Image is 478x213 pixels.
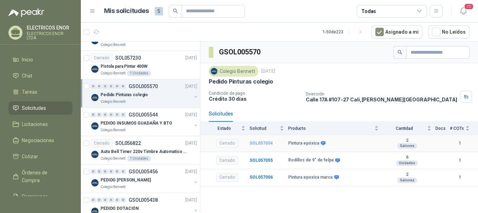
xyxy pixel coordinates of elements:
span: Órdenes de Compra [22,169,66,184]
a: Órdenes de Compra [8,166,72,187]
div: 0 [115,84,120,89]
div: 0 [97,169,102,174]
div: 0 [91,169,96,174]
span: 20 [464,3,474,10]
div: 0 [115,112,120,117]
b: SOL057054 [250,141,273,146]
p: Auto Bell Timer 220v Timbre Automatico Para Colegios, Indust [101,148,188,155]
button: 20 [457,5,470,18]
span: Estado [209,126,240,131]
b: 1 [450,174,470,181]
span: search [173,8,178,13]
span: Producto [288,126,373,131]
b: 2 [383,138,431,144]
p: ELECTRICOS ENOR LTDA [27,32,72,40]
div: 0 [121,84,126,89]
p: [DATE] [185,55,197,61]
button: No Leídos [428,25,470,39]
b: Pintura epóxica [288,141,319,146]
a: Cotizar [8,150,72,163]
span: Solicitudes [22,104,46,112]
img: Company Logo [210,67,218,75]
img: Logo peakr [8,8,44,17]
p: [DATE] [185,83,197,90]
th: Docs [435,122,450,135]
img: Company Logo [91,93,99,102]
span: Cotizar [22,153,38,160]
span: 5 [155,7,163,15]
img: Company Logo [91,65,99,73]
a: Negociaciones [8,134,72,147]
span: # COTs [450,126,464,131]
div: 1 - 50 de 223 [323,26,366,38]
div: Galones [397,178,417,183]
p: Dirección [306,92,458,96]
th: Producto [288,122,383,135]
div: Cerrado [216,156,238,165]
p: [DATE] [185,140,197,147]
div: 0 [97,112,102,117]
th: Cantidad [383,122,435,135]
p: SOL056822 [115,141,141,146]
b: SOL057056 [250,175,273,180]
div: 1 Unidades [127,156,151,161]
div: Cerrado [91,54,112,62]
p: Colegio Bennett [101,71,125,76]
span: Licitaciones [22,120,48,128]
b: 1 [450,157,470,164]
div: 0 [103,169,108,174]
p: [DATE] [185,197,197,204]
div: 0 [103,198,108,202]
img: Company Logo [91,122,99,130]
div: Todas [361,7,376,15]
b: 1 [450,140,470,147]
div: Solicitudes [209,110,233,118]
a: CerradoSOL057230[DATE] Company LogoPistola para Pintar 400WColegio Bennett1 Unidades [81,51,200,79]
p: GSOL005456 [129,169,158,174]
img: Company Logo [91,150,99,159]
span: Negociaciones [22,137,54,144]
div: 0 [121,169,126,174]
div: 0 [109,112,114,117]
b: 2 [383,172,431,178]
p: PEDIDO [PERSON_NAME] [101,177,151,184]
p: GSOL005438 [129,198,158,202]
div: Cerrado [91,139,112,147]
th: Estado [200,122,250,135]
p: SOL057230 [115,55,141,60]
b: Pintura epoxica marca [288,175,332,180]
a: Inicio [8,53,72,66]
div: 0 [91,84,96,89]
div: Colegio Bennett [209,66,258,76]
div: 0 [121,198,126,202]
span: Cantidad [383,126,426,131]
div: 0 [103,84,108,89]
a: SOL057055 [250,158,273,163]
p: ELECTRICOS ENOR [27,25,72,30]
div: 0 [109,169,114,174]
div: 0 [97,198,102,202]
span: Solicitud [250,126,278,131]
a: Tareas [8,85,72,99]
div: Cerrado [216,139,238,148]
p: Colegio Bennett [101,99,125,105]
div: 0 [109,198,114,202]
p: [DATE] [185,168,197,175]
a: Solicitudes [8,101,72,115]
p: Condición de pago [209,91,300,96]
div: 0 [97,84,102,89]
p: [DATE] [261,68,275,75]
b: Rodillos de 9" de felpa [288,158,334,163]
span: Remisiones [22,193,48,200]
p: Crédito 30 días [209,96,300,102]
div: 0 [115,198,120,202]
h1: Mis solicitudes [104,6,149,16]
div: 0 [91,112,96,117]
p: Colegio Bennett [101,184,125,190]
p: PEDIDO DOTACIÓN [101,205,139,212]
img: Company Logo [91,179,99,187]
button: Asignado a mi [372,25,422,39]
h3: GSOL005570 [219,47,261,58]
div: 0 [115,169,120,174]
